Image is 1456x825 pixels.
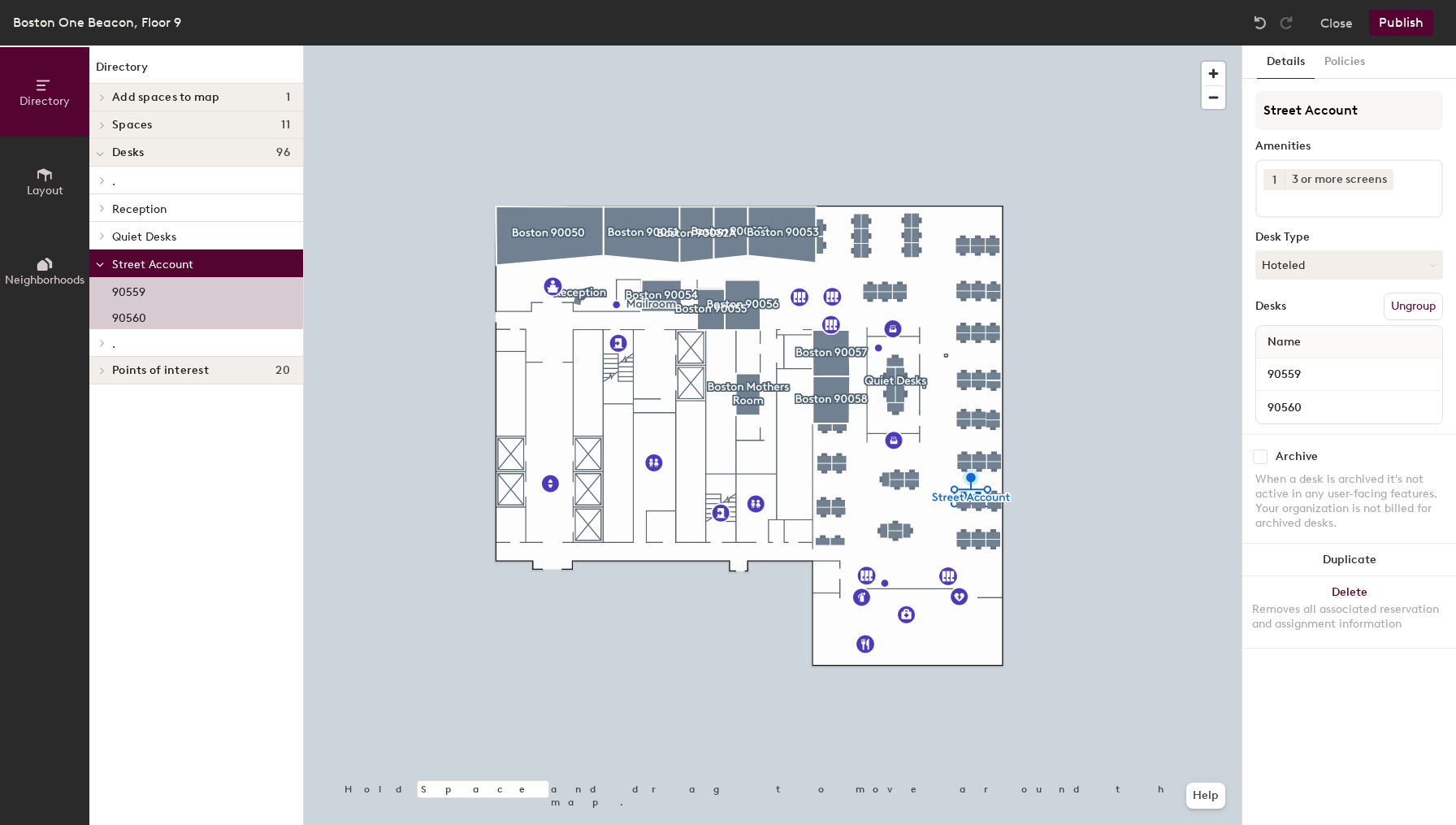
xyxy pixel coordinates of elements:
span: Name [1259,328,1309,357]
span: . [112,175,115,189]
div: Desk Type [1255,231,1443,244]
button: Details [1257,46,1315,79]
div: Archive [1276,450,1318,463]
div: Removes all associated reservation and assignment information [1252,602,1446,632]
button: Publish [1369,10,1433,36]
span: Points of interest [112,364,209,377]
span: 11 [281,119,290,132]
button: Duplicate [1242,544,1456,576]
h1: Directory [89,59,303,84]
button: Hoteled [1255,250,1443,280]
span: Add spaces to map [112,91,220,104]
span: Desks [112,146,144,159]
span: Directory [19,94,70,108]
span: 96 [276,146,290,159]
img: Undo [1252,15,1268,31]
span: Neighborhoods [5,273,84,287]
div: 3 or more screens [1285,169,1393,190]
img: Redo [1278,15,1294,31]
div: Desks [1255,300,1286,313]
input: Unnamed desk [1259,363,1439,386]
button: Policies [1315,46,1375,79]
div: When a desk is archived it's not active in any user-facing features. Your organization is not bil... [1255,472,1443,531]
div: Boston One Beacon, Floor 9 [13,12,181,33]
span: Spaces [112,119,153,132]
span: 1 [1272,172,1276,189]
span: Quiet Desks [112,230,176,244]
button: Help [1186,783,1225,809]
p: 90560 [112,306,146,325]
p: 90559 [112,280,145,299]
button: Close [1320,10,1353,36]
span: 1 [286,91,290,104]
div: Amenities [1255,140,1443,153]
span: Layout [27,184,63,198]
span: 20 [275,364,290,377]
span: . [112,337,115,351]
input: Unnamed desk [1259,396,1439,419]
button: 1 [1263,169,1285,190]
button: DeleteRemoves all associated reservation and assignment information [1242,576,1456,648]
button: Ungroup [1384,293,1443,320]
span: Street Account [112,258,193,271]
span: Reception [112,202,167,216]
